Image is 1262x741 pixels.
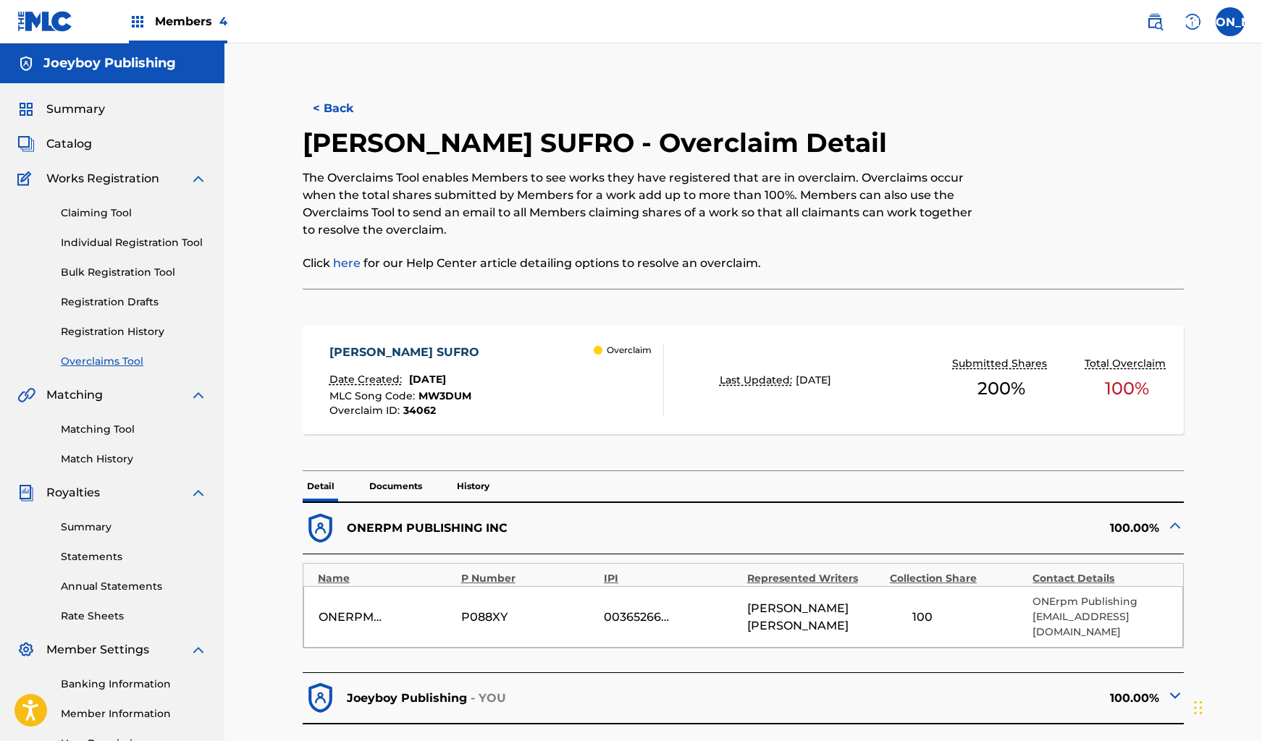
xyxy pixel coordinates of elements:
[747,571,883,586] div: Represented Writers
[46,386,103,404] span: Matching
[333,256,361,270] a: here
[1216,7,1245,36] div: User Menu
[303,326,1184,434] a: [PERSON_NAME] SUFRODate Created:[DATE]MLC Song Code:MW3DUMOverclaim ID:34062 OverclaimLast Update...
[61,422,207,437] a: Matching Tool
[303,680,338,716] img: dfb38c8551f6dcc1ac04.svg
[453,471,494,501] p: History
[607,344,652,357] p: Overclaim
[1190,672,1262,741] iframe: Chat Widget
[46,135,92,153] span: Catalog
[747,600,883,635] span: [PERSON_NAME] [PERSON_NAME]
[219,14,227,28] span: 4
[43,55,176,72] h5: Joeyboy Publishing
[1085,356,1169,371] p: Total Overclaim
[403,404,436,417] span: 34062
[318,571,453,586] div: Name
[17,101,105,118] a: SummarySummary
[61,706,207,721] a: Member Information
[1032,609,1168,640] p: [EMAIL_ADDRESS][DOMAIN_NAME]
[347,690,467,707] p: Joeyboy Publishing
[1032,571,1168,586] div: Contact Details
[1166,517,1184,534] img: expand-cell-toggle
[17,135,92,153] a: CatalogCatalog
[796,373,831,386] span: [DATE]
[46,484,100,501] span: Royalties
[329,344,487,361] div: [PERSON_NAME] SUFRO
[61,549,207,564] a: Statements
[46,170,159,187] span: Works Registration
[461,571,597,586] div: P Number
[155,13,227,30] span: Members
[46,101,105,118] span: Summary
[418,389,471,402] span: MW3DUM
[1146,13,1164,30] img: search
[329,372,405,387] p: Date Created:
[61,235,207,250] a: Individual Registration Tool
[303,127,894,159] h2: [PERSON_NAME] SUFRO - Overclaim Detail
[61,295,207,310] a: Registration Drafts
[1178,7,1207,36] div: Help
[977,376,1025,402] span: 200 %
[1032,594,1168,609] p: ONErpm Publishing
[303,255,981,272] p: Click for our Help Center article detailing options to resolve an overclaim.
[1140,7,1169,36] a: Public Search
[1105,376,1149,402] span: 100 %
[17,641,35,659] img: Member Settings
[190,170,207,187] img: expand
[17,11,73,32] img: MLC Logo
[61,265,207,280] a: Bulk Registration Tool
[61,609,207,624] a: Rate Sheets
[190,484,207,501] img: expand
[720,373,796,388] p: Last Updated:
[1184,13,1201,30] img: help
[303,169,981,239] p: The Overclaims Tool enables Members to see works they have registered that are in overclaim. Over...
[17,55,35,72] img: Accounts
[129,13,146,30] img: Top Rightsholders
[744,680,1184,716] div: 100.00%
[17,101,35,118] img: Summary
[17,386,35,404] img: Matching
[61,520,207,535] a: Summary
[1221,499,1262,616] iframe: Resource Center
[303,90,390,127] button: < Back
[17,135,35,153] img: Catalog
[952,356,1051,371] p: Submitted Shares
[61,579,207,594] a: Annual Statements
[61,452,207,467] a: Match History
[190,641,207,659] img: expand
[303,511,338,546] img: dfb38c8551f6dcc1ac04.svg
[365,471,426,501] p: Documents
[329,404,403,417] span: Overclaim ID :
[190,386,207,404] img: expand
[1194,686,1203,729] div: Drag
[17,484,35,501] img: Royalties
[744,511,1184,546] div: 100.00%
[303,471,339,501] p: Detail
[46,641,149,659] span: Member Settings
[409,373,446,386] span: [DATE]
[61,206,207,221] a: Claiming Tool
[61,354,207,369] a: Overclaims Tool
[61,324,207,339] a: Registration History
[17,170,36,187] img: Works Registration
[604,571,739,586] div: IPI
[1166,687,1184,704] img: expand-cell-toggle
[329,389,418,402] span: MLC Song Code :
[347,520,508,537] p: ONERPM PUBLISHING INC
[61,677,207,692] a: Banking Information
[890,571,1025,586] div: Collection Share
[471,690,507,707] p: - YOU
